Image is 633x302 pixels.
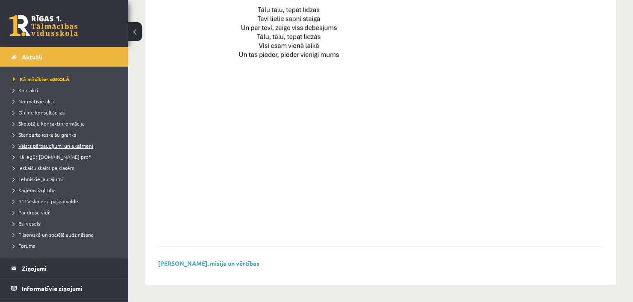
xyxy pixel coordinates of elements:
a: Standarta ieskaišu grafiks [13,131,120,138]
span: Aktuāli [22,53,42,61]
span: Normatīvie akti [13,98,54,105]
span: Karjeras izglītība [13,187,56,194]
a: Normatīvie akti [13,97,120,105]
a: R1TV skolēnu pašpārvalde [13,197,120,205]
a: Kontakti [13,86,120,94]
a: Forums [13,242,120,249]
span: Valsts pārbaudījumi un eksāmeni [13,142,93,149]
a: Kā mācīties eSKOLĀ [13,75,120,83]
a: Ziņojumi [11,258,118,278]
a: Pilsoniskā un sociālā audzināšana [13,231,120,238]
span: Online konsultācijas [13,109,65,116]
legend: Ziņojumi [22,258,118,278]
a: [PERSON_NAME], misija un vērtības [158,259,259,267]
a: Par drošu vidi! [13,208,120,216]
span: Pilsoniskā un sociālā audzināšana [13,231,94,238]
span: Esi vesels! [13,220,41,227]
span: R1TV skolēnu pašpārvalde [13,198,78,205]
span: Kā iegūt [DOMAIN_NAME] prof [13,153,91,160]
a: Valsts pārbaudījumi un eksāmeni [13,142,120,150]
a: Online konsultācijas [13,108,120,116]
span: Skolotāju kontaktinformācija [13,120,85,127]
a: Rīgas 1. Tālmācības vidusskola [9,15,78,36]
a: Ieskaišu skaits pa klasēm [13,164,120,172]
span: Standarta ieskaišu grafiks [13,131,76,138]
a: Skolotāju kontaktinformācija [13,120,120,127]
a: Esi vesels! [13,220,120,227]
a: Kā iegūt [DOMAIN_NAME] prof [13,153,120,161]
legend: Informatīvie ziņojumi [22,279,118,298]
span: Tehniskie jautājumi [13,176,63,182]
span: Ieskaišu skaits pa klasēm [13,164,74,171]
span: Kā mācīties eSKOLĀ [13,76,70,82]
a: Aktuāli [11,47,118,67]
a: Karjeras izglītība [13,186,120,194]
a: Tehniskie jautājumi [13,175,120,183]
a: Informatīvie ziņojumi [11,279,118,298]
span: Par drošu vidi! [13,209,50,216]
span: Forums [13,242,35,249]
span: Kontakti [13,87,38,94]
